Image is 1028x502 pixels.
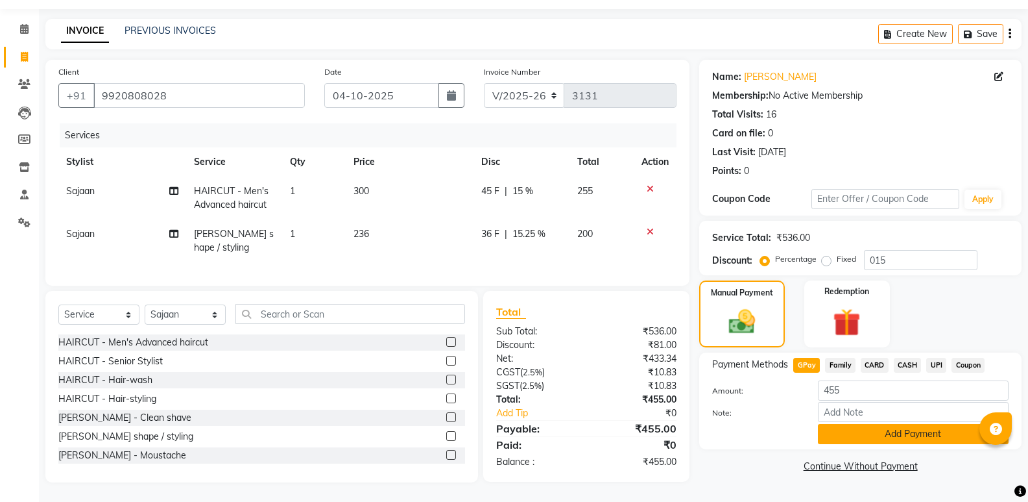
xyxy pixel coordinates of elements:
div: ₹81.00 [586,338,686,352]
span: Family [825,358,855,373]
span: SGST [496,380,520,392]
div: HAIRCUT - Hair-styling [58,392,156,406]
div: 0 [768,127,773,140]
div: ₹0 [586,437,686,453]
span: Sajaan [66,185,95,197]
div: 0 [744,164,749,178]
span: 1 [290,185,295,197]
label: Percentage [775,253,817,265]
input: Amount [818,381,1009,401]
span: CARD [861,358,889,373]
img: _cash.svg [721,307,763,337]
div: ₹10.83 [586,366,686,379]
span: 300 [353,185,369,197]
div: [PERSON_NAME] shape / styling [58,430,193,444]
span: 36 F [481,227,499,241]
a: INVOICE [61,19,109,43]
span: HAIRCUT - Men's Advanced haircut [194,185,269,210]
span: Total [496,305,526,319]
div: ₹455.00 [586,393,686,407]
a: [PERSON_NAME] [744,70,817,84]
button: Save [958,24,1003,44]
span: GPay [793,358,820,373]
span: | [505,227,507,241]
div: Last Visit: [712,145,756,159]
label: Invoice Number [484,66,540,78]
label: Amount: [702,385,807,397]
div: Balance : [486,455,586,469]
div: HAIRCUT - Hair-wash [58,373,152,387]
div: Total: [486,393,586,407]
th: Qty [282,147,346,177]
button: Apply [964,190,1001,209]
span: 1 [290,228,295,240]
span: 200 [577,228,593,240]
div: [PERSON_NAME] - Moustache [58,449,186,462]
th: Disc [473,147,570,177]
button: +91 [58,83,95,108]
div: Discount: [486,338,586,352]
span: 255 [577,185,593,197]
div: 16 [766,108,776,121]
span: 15.25 % [512,227,545,241]
span: CGST [496,366,520,378]
div: Points: [712,164,741,178]
div: ₹455.00 [586,421,686,436]
div: Discount: [712,254,752,268]
input: Search by Name/Mobile/Email/Code [93,83,305,108]
div: Service Total: [712,231,771,245]
div: HAIRCUT - Senior Stylist [58,355,163,368]
th: Total [569,147,634,177]
span: 2.5% [523,367,542,377]
div: Card on file: [712,127,765,140]
input: Enter Offer / Coupon Code [811,189,959,209]
div: [DATE] [758,145,786,159]
span: UPI [926,358,946,373]
button: Create New [878,24,953,44]
span: [PERSON_NAME] shape / styling [194,228,274,253]
input: Search or Scan [235,304,465,324]
div: ₹0 [603,407,686,420]
div: ₹433.34 [586,352,686,366]
div: ₹536.00 [586,325,686,338]
label: Note: [702,407,807,419]
img: _gift.svg [824,305,869,340]
div: Sub Total: [486,325,586,338]
div: Name: [712,70,741,84]
div: [PERSON_NAME] - Clean shave [58,411,191,425]
div: Coupon Code [712,192,811,206]
a: Continue Without Payment [702,460,1019,473]
span: 2.5% [522,381,542,391]
span: 236 [353,228,369,240]
input: Add Note [818,402,1009,422]
div: ₹455.00 [586,455,686,469]
a: PREVIOUS INVOICES [125,25,216,36]
div: No Active Membership [712,89,1009,103]
th: Service [186,147,282,177]
span: Sajaan [66,228,95,240]
span: Coupon [951,358,985,373]
span: | [505,184,507,198]
button: Add Payment [818,424,1009,444]
a: Add Tip [486,407,603,420]
div: Paid: [486,437,586,453]
label: Date [324,66,342,78]
div: Services [60,123,686,147]
label: Redemption [824,286,869,297]
th: Action [634,147,676,177]
div: ( ) [486,379,586,393]
div: Membership: [712,89,769,103]
div: Payable: [486,421,586,436]
span: CASH [894,358,922,373]
div: Net: [486,352,586,366]
span: 15 % [512,184,533,198]
div: HAIRCUT - Men's Advanced haircut [58,336,208,349]
div: ( ) [486,366,586,379]
div: ₹10.83 [586,379,686,393]
span: Payment Methods [712,358,788,371]
label: Fixed [837,253,856,265]
label: Client [58,66,79,78]
th: Stylist [58,147,186,177]
div: Total Visits: [712,108,763,121]
div: ₹536.00 [776,231,810,245]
